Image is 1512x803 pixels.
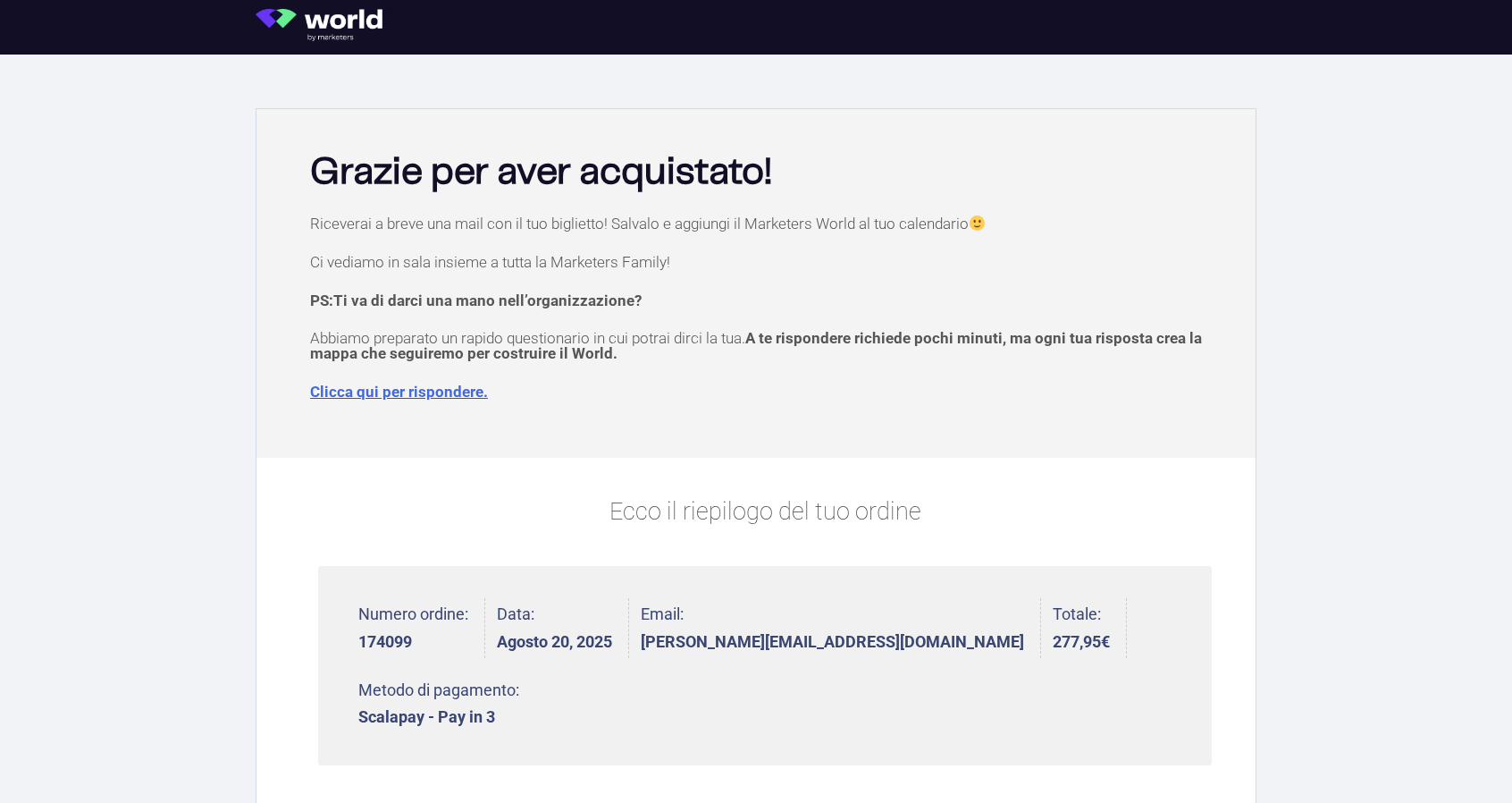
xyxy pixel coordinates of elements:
[497,598,629,658] li: Data:
[358,598,485,658] li: Numero ordine:
[310,329,1202,362] span: A te rispondere richiede pochi minuti, ma ogni tua risposta crea la mappa che seguiremo per costr...
[1101,632,1110,651] span: €
[358,634,468,650] strong: 174099
[318,494,1212,530] p: Ecco il riepilogo del tuo ordine
[641,598,1041,658] li: Email:
[358,674,519,734] li: Metodo di pagamento:
[310,255,1220,270] p: Ci vediamo in sala insieme a tutta la Marketers Family!
[358,709,519,725] strong: Scalapay - Pay in 3
[310,292,642,309] strong: PS:
[310,216,1220,232] p: Riceverai a breve una mail con il tuo biglietto! Salvalo e aggiungi il Marketers World al tuo cal...
[1053,632,1110,651] bdi: 277,95
[1053,598,1127,658] li: Totale:
[310,331,1220,361] p: Abbiamo preparato un rapido questionario in cui potrai dirci la tua.
[497,634,612,650] strong: Agosto 20, 2025
[970,216,985,231] img: 🙂
[333,292,642,309] span: Ti va di darci una mano nell’organizzazione?
[310,383,488,401] a: Clicca qui per rispondere.
[310,155,772,190] b: Grazie per aver acquistato!
[641,634,1024,650] strong: [PERSON_NAME][EMAIL_ADDRESS][DOMAIN_NAME]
